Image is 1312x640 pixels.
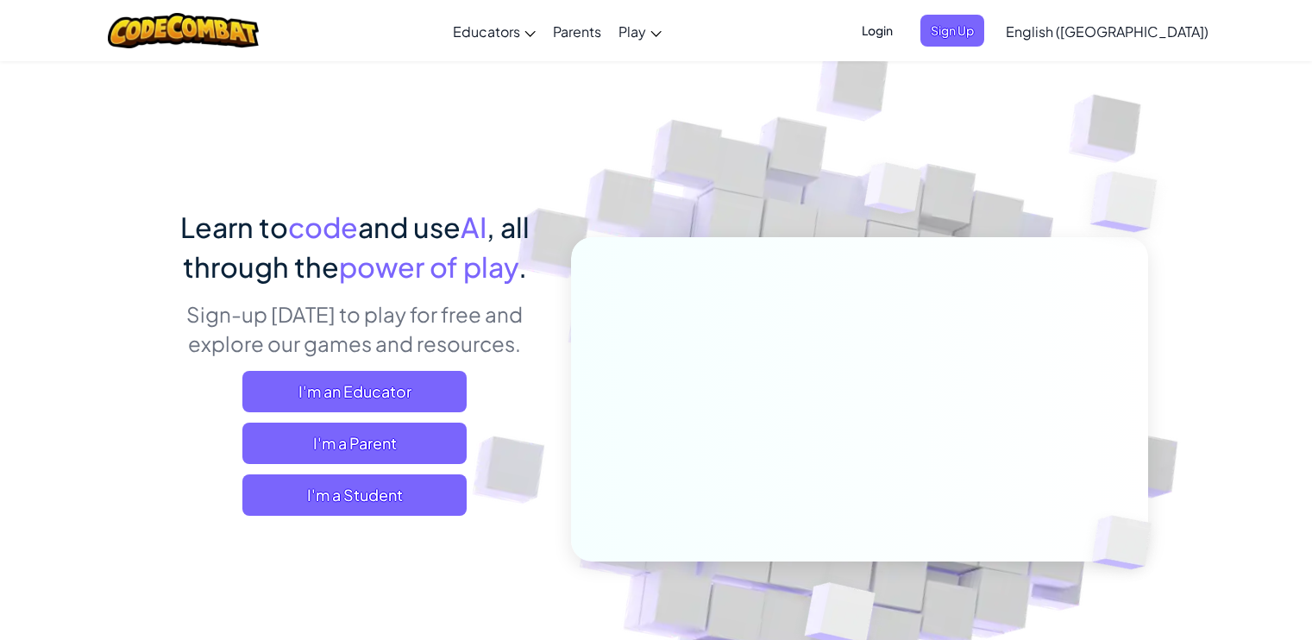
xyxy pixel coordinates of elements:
[618,22,646,41] span: Play
[180,210,288,244] span: Learn to
[461,210,487,244] span: AI
[1063,480,1192,605] img: Overlap cubes
[1006,22,1208,41] span: English ([GEOGRAPHIC_DATA])
[288,210,358,244] span: code
[339,249,518,284] span: power of play
[444,8,544,54] a: Educators
[832,129,956,257] img: Overlap cubes
[1056,129,1205,275] img: Overlap cubes
[453,22,520,41] span: Educators
[242,474,467,516] button: I'm a Student
[610,8,670,54] a: Play
[851,15,903,47] button: Login
[165,299,545,358] p: Sign-up [DATE] to play for free and explore our games and resources.
[242,423,467,464] a: I'm a Parent
[997,8,1217,54] a: English ([GEOGRAPHIC_DATA])
[108,13,259,48] img: CodeCombat logo
[358,210,461,244] span: and use
[544,8,610,54] a: Parents
[920,15,984,47] button: Sign Up
[242,371,467,412] a: I'm an Educator
[518,249,527,284] span: .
